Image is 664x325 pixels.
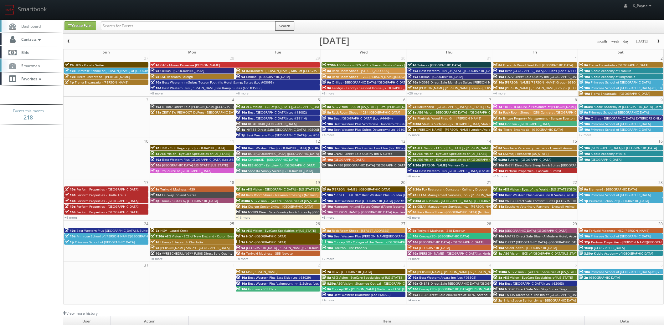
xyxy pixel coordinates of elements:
span: Tutera - [GEOGRAPHIC_DATA] [417,63,461,67]
a: Create Event [64,21,96,30]
span: 9a [408,228,416,233]
span: AEG Vision - ECS of New England - OptomEyes Health – [GEOGRAPHIC_DATA] [165,234,280,238]
span: ND096 Direct Sale MainStay Suites [PERSON_NAME] [419,80,498,84]
span: Charter Senior Living - [GEOGRAPHIC_DATA] [248,204,313,209]
span: [GEOGRAPHIC_DATA] - [GEOGRAPHIC_DATA] [419,240,483,244]
span: L&E Research Raleigh [160,74,193,79]
span: 10a [236,163,247,167]
span: 10a [493,122,504,126]
span: Concept3D - [GEOGRAPHIC_DATA] [248,157,298,162]
span: Smartmap [18,63,40,68]
span: 9a [236,74,245,79]
span: 10a [322,122,333,126]
span: 10a [151,193,161,197]
span: 10a [579,80,590,84]
span: Best Western Plus [GEOGRAPHIC_DATA] (Loc #62024) [248,146,327,150]
span: 6p [493,127,502,132]
span: Bids [18,50,29,55]
span: Tierra Encantada - [PERSON_NAME] [75,80,128,84]
span: ProSource of [GEOGRAPHIC_DATA] [161,169,211,173]
span: Cirillas - [GEOGRAPHIC_DATA] ([GEOGRAPHIC_DATA]) [332,80,409,84]
span: Best Western Plus Suites Downtown (Loc #61037) [334,127,409,132]
span: 10a [408,69,418,73]
span: 7a [151,228,159,233]
span: 10a [322,127,333,132]
span: 8a [322,228,331,233]
span: 9a [151,69,159,73]
span: [PERSON_NAME] [PERSON_NAME] Group - [GEOGRAPHIC_DATA] - [STREET_ADDRESS] [505,86,630,90]
span: 10a [65,199,75,203]
span: Cirillas - [GEOGRAPHIC_DATA] [246,74,290,79]
span: 10a [579,91,590,96]
span: 9a [151,187,159,191]
span: 10a [322,234,333,238]
span: MA172 Direct Sale Blue - A Modern Hotel, Ascend Hotel Collection [505,234,605,238]
span: 10a [65,204,75,209]
span: *RESCHEDULING* ProSource of [PERSON_NAME] [503,104,576,109]
span: Concept3D - College of the Desert - [GEOGRAPHIC_DATA] [334,240,418,244]
span: Cirillas - [GEOGRAPHIC_DATA] EXTERIORS ONLY [591,116,661,120]
span: Kiddie Academy of Knightdale [591,74,636,79]
span: 10a [408,74,418,79]
span: Primrose School of [GEOGRAPHIC_DATA] [75,240,135,244]
span: AEG Vision - EyeCare Specialties of [US_STATE][PERSON_NAME] Eyecare Associates [251,199,375,203]
span: Tierra Encantada - [GEOGRAPHIC_DATA] [591,91,650,96]
span: 10a [579,69,590,73]
span: Cirillas - [GEOGRAPHIC_DATA] [160,69,204,73]
span: 10a [322,199,333,203]
span: Best Western Plus Garden Court Inn (Loc #05224) [334,146,408,150]
span: 8a [236,193,245,197]
span: Bridge Property Management - Banyan Everton [503,116,574,120]
span: 10a [408,240,418,244]
span: 11a [151,110,161,114]
span: [PERSON_NAME] [PERSON_NAME] Group - [GEOGRAPHIC_DATA] - [STREET_ADDRESS] [505,80,630,84]
span: Perform Properties - [GEOGRAPHIC_DATA] [76,204,138,209]
span: Best Western InnSuites Tucson Foothills Hotel &amp; Suites (Loc #03093) [162,80,274,84]
span: GAC - Museu Paraense [PERSON_NAME] [160,63,220,67]
span: 10a [236,169,247,173]
span: HGV - Club Regency of [GEOGRAPHIC_DATA] [160,146,225,150]
span: 9a [408,127,416,132]
span: Best [GEOGRAPHIC_DATA] (Loc #39114) [248,116,307,120]
span: 11a [493,204,504,209]
span: 8:30a [408,122,421,126]
span: HGV - Laurel Crest [160,228,188,233]
span: Tierra Encantada - [GEOGRAPHIC_DATA] [589,63,648,67]
span: AEG Vision - ECS of [US_STATE][GEOGRAPHIC_DATA] [246,104,322,109]
span: Perform Properties - [GEOGRAPHIC_DATA] [76,187,138,191]
span: L&amp;E Research Charlotte [160,240,203,244]
span: RESHOOT - Zeitview for [GEOGRAPHIC_DATA] [248,163,315,167]
span: 8a [322,104,331,109]
span: 7a [236,240,245,244]
span: HGV - [GEOGRAPHIC_DATA] [246,234,286,238]
span: 8a [322,110,331,114]
span: AEG Vision - Eyes of the World - [US_STATE][GEOGRAPHIC_DATA] [503,187,598,191]
a: +5 more [322,215,334,220]
span: 10a [493,80,504,84]
span: Perform Properties - [GEOGRAPHIC_DATA] [76,199,138,203]
span: 10a [65,228,75,233]
span: 10a [408,169,418,173]
button: month [595,38,609,45]
span: CNA61 Direct Sale Quality Inn & Suites [334,151,392,156]
span: 10a [151,86,161,90]
span: 10a [579,146,590,150]
span: 10a [322,163,333,167]
span: [PERSON_NAME] Memory Care [422,163,468,167]
span: [GEOGRAPHIC_DATA] [GEOGRAPHIC_DATA] [505,228,567,233]
span: 10a [579,127,590,132]
span: Best Western Plus [GEOGRAPHIC_DATA] (Loc #05385) [246,133,326,137]
span: Southern Veterinary Partners - Livewell Animal Urgent Care of Goodyear [505,204,614,209]
span: Best Western Plus [PERSON_NAME] Inn &amp; Suites (Loc #35036) [162,86,262,90]
span: 10a [579,122,590,126]
span: 8a [408,210,416,214]
a: +20 more [407,91,422,95]
span: Best [GEOGRAPHIC_DATA] (Loc #18082) [248,110,307,114]
span: 1p [65,240,74,244]
span: 10a [579,157,590,162]
span: 7:30a [408,199,421,203]
span: 10a [493,163,504,167]
span: 9a [493,151,502,156]
span: Home2 Suites by [GEOGRAPHIC_DATA] [161,199,218,203]
span: ZEITVIEW RESHOOT DuPont - [GEOGRAPHIC_DATA], [GEOGRAPHIC_DATA] [162,110,270,114]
